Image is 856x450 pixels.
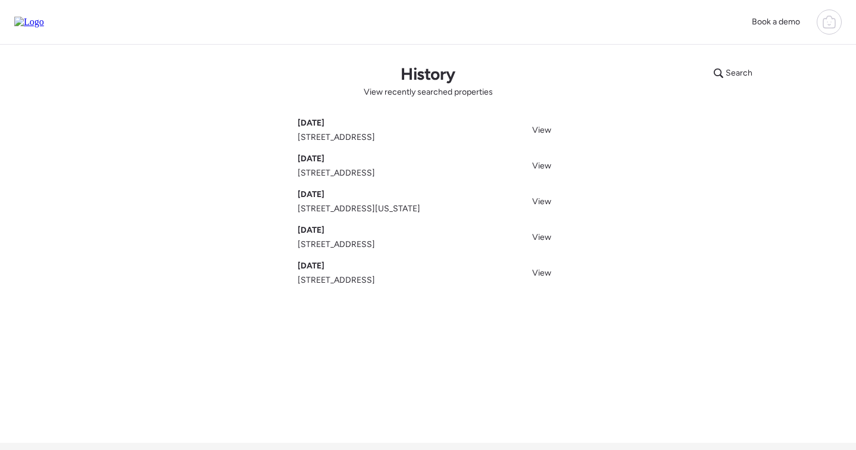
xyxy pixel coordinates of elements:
[298,224,324,236] span: [DATE]
[525,192,558,210] a: View
[298,260,324,272] span: [DATE]
[298,153,324,165] span: [DATE]
[298,203,420,215] span: [STREET_ADDRESS][US_STATE]
[525,264,558,281] a: View
[298,117,324,129] span: [DATE]
[401,64,455,84] h1: History
[532,196,551,207] span: View
[298,132,375,143] span: [STREET_ADDRESS]
[532,161,551,171] span: View
[525,121,558,138] a: View
[298,239,375,251] span: [STREET_ADDRESS]
[532,268,551,278] span: View
[525,157,558,174] a: View
[532,232,551,242] span: View
[14,17,44,27] img: Logo
[364,86,493,98] span: View recently searched properties
[298,167,375,179] span: [STREET_ADDRESS]
[726,67,752,79] span: Search
[298,274,375,286] span: [STREET_ADDRESS]
[525,228,558,245] a: View
[532,125,551,135] span: View
[752,17,800,27] span: Book a demo
[298,189,324,201] span: [DATE]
